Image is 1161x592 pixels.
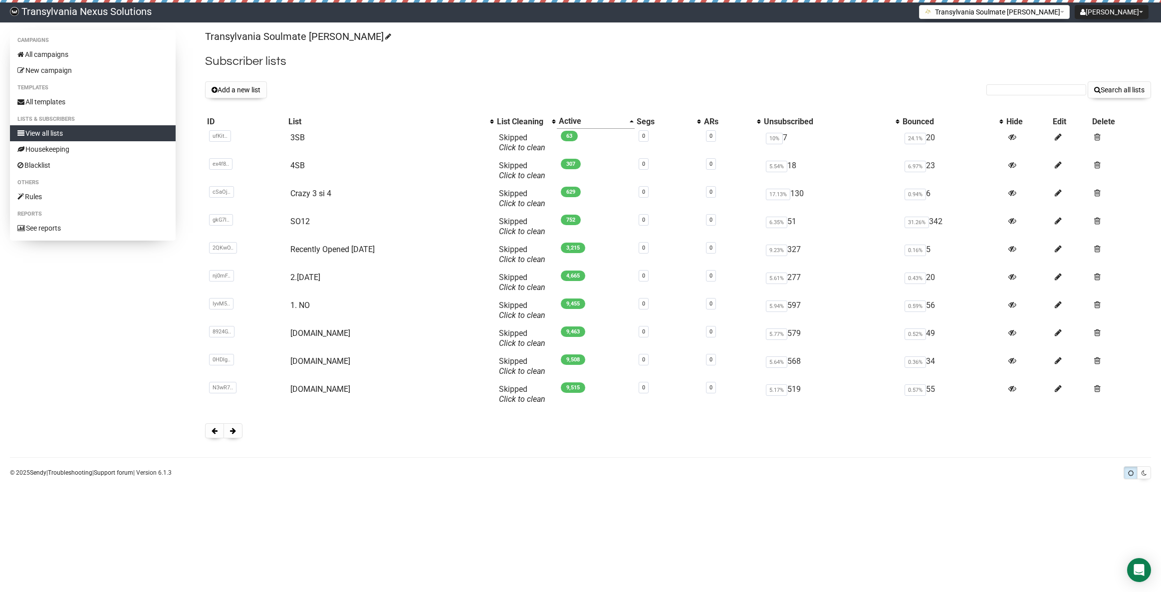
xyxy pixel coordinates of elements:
[499,199,545,208] a: Click to clean
[766,245,787,256] span: 9.23%
[48,469,92,476] a: Troubleshooting
[642,328,645,335] a: 0
[709,217,712,223] a: 0
[642,300,645,307] a: 0
[561,271,585,281] span: 4,665
[905,384,926,396] span: 0.57%
[30,469,46,476] a: Sendy
[10,94,176,110] a: All templates
[642,133,645,139] a: 0
[207,117,284,127] div: ID
[642,245,645,251] a: 0
[10,208,176,220] li: Reports
[905,189,926,200] span: 0.94%
[499,384,545,404] span: Skipped
[919,5,1070,19] button: Transylvania Soulmate [PERSON_NAME]
[766,133,783,144] span: 10%
[495,114,557,129] th: List Cleaning: No sort applied, activate to apply an ascending sort
[209,186,234,198] span: cSaOj..
[499,227,545,236] a: Click to clean
[905,217,929,228] span: 31.26%
[209,130,231,142] span: ufKit..
[290,217,310,226] a: SO12
[499,143,545,152] a: Click to clean
[559,116,625,126] div: Active
[290,245,375,254] a: Recently Opened [DATE]
[10,125,176,141] a: View all lists
[637,117,693,127] div: Segs
[205,81,267,98] button: Add a new list
[499,161,545,180] span: Skipped
[709,245,712,251] a: 0
[10,467,172,478] p: © 2025 | | | Version 6.1.3
[901,157,1004,185] td: 23
[709,300,712,307] a: 0
[499,245,545,264] span: Skipped
[1053,117,1088,127] div: Edit
[903,117,994,127] div: Bounced
[1075,5,1149,19] button: [PERSON_NAME]
[561,187,581,197] span: 629
[10,34,176,46] li: Campaigns
[94,469,133,476] a: Support forum
[499,283,545,292] a: Click to clean
[709,133,712,139] a: 0
[10,62,176,78] a: New campaign
[499,300,545,320] span: Skipped
[290,133,305,142] a: 3SB
[290,189,331,198] a: Crazy 3 si 4
[499,328,545,348] span: Skipped
[290,328,350,338] a: [DOMAIN_NAME]
[499,356,545,376] span: Skipped
[10,82,176,94] li: Templates
[762,185,901,213] td: 130
[766,384,787,396] span: 5.17%
[561,354,585,365] span: 9,508
[925,7,932,15] img: 1.png
[635,114,702,129] th: Segs: No sort applied, activate to apply an ascending sort
[905,300,926,312] span: 0.59%
[290,384,350,394] a: [DOMAIN_NAME]
[205,52,1151,70] h2: Subscriber lists
[209,242,237,254] span: 2QKwO..
[901,185,1004,213] td: 6
[209,382,236,393] span: N3wR7..
[709,273,712,279] a: 0
[704,117,752,127] div: ARs
[762,352,901,380] td: 568
[766,328,787,340] span: 5.77%
[209,298,233,309] span: IyvM5..
[499,338,545,348] a: Click to clean
[286,114,495,129] th: List: No sort applied, activate to apply an ascending sort
[10,7,19,16] img: 586cc6b7d8bc403f0c61b981d947c989
[901,296,1004,324] td: 56
[702,114,762,129] th: ARs: No sort applied, activate to apply an ascending sort
[499,366,545,376] a: Click to clean
[10,113,176,125] li: Lists & subscribers
[1051,114,1090,129] th: Edit: No sort applied, sorting is disabled
[561,243,585,253] span: 3,215
[10,220,176,236] a: See reports
[1092,117,1149,127] div: Delete
[901,241,1004,269] td: 5
[561,159,581,169] span: 307
[709,328,712,335] a: 0
[10,141,176,157] a: Housekeeping
[901,114,1004,129] th: Bounced: No sort applied, activate to apply an ascending sort
[290,273,320,282] a: 2.[DATE]
[209,214,233,226] span: gkG7l..
[709,189,712,195] a: 0
[905,273,926,284] span: 0.43%
[901,213,1004,241] td: 342
[901,269,1004,296] td: 20
[499,273,545,292] span: Skipped
[10,157,176,173] a: Blacklist
[10,177,176,189] li: Others
[642,273,645,279] a: 0
[1127,558,1151,582] div: Open Intercom Messenger
[499,217,545,236] span: Skipped
[762,114,901,129] th: Unsubscribed: No sort applied, activate to apply an ascending sort
[1090,114,1151,129] th: Delete: No sort applied, sorting is disabled
[905,133,926,144] span: 24.1%
[709,356,712,363] a: 0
